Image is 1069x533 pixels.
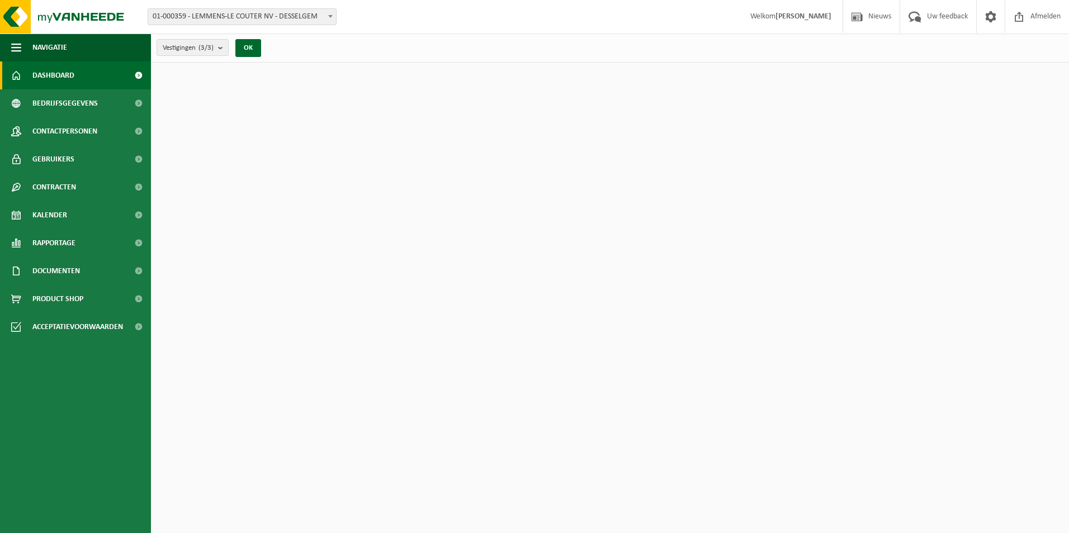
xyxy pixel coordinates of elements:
[32,173,76,201] span: Contracten
[32,34,67,61] span: Navigatie
[32,313,123,341] span: Acceptatievoorwaarden
[198,44,214,51] count: (3/3)
[32,145,74,173] span: Gebruikers
[32,257,80,285] span: Documenten
[235,39,261,57] button: OK
[148,9,336,25] span: 01-000359 - LEMMENS-LE COUTER NV - DESSELGEM
[32,229,75,257] span: Rapportage
[148,8,337,25] span: 01-000359 - LEMMENS-LE COUTER NV - DESSELGEM
[32,285,83,313] span: Product Shop
[32,61,74,89] span: Dashboard
[157,39,229,56] button: Vestigingen(3/3)
[32,89,98,117] span: Bedrijfsgegevens
[32,201,67,229] span: Kalender
[163,40,214,56] span: Vestigingen
[775,12,831,21] strong: [PERSON_NAME]
[32,117,97,145] span: Contactpersonen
